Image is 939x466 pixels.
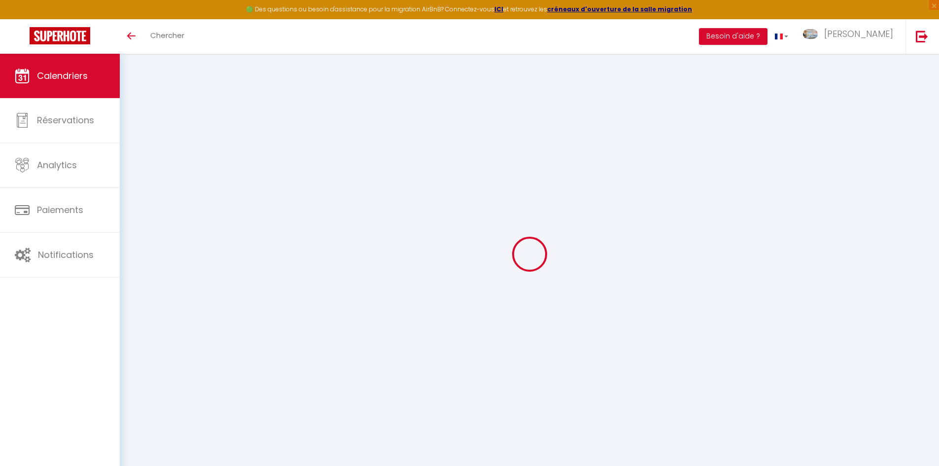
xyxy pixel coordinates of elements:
a: ICI [494,5,503,13]
img: ... [803,29,818,39]
span: Réservations [37,114,94,126]
button: Besoin d'aide ? [699,28,767,45]
button: Ouvrir le widget de chat LiveChat [8,4,37,34]
a: Chercher [143,19,192,54]
a: ... [PERSON_NAME] [796,19,905,54]
span: Paiements [37,204,83,216]
span: Analytics [37,159,77,171]
img: Super Booking [30,27,90,44]
a: créneaux d'ouverture de la salle migration [547,5,692,13]
img: logout [916,30,928,42]
span: [PERSON_NAME] [824,28,893,40]
span: Chercher [150,30,184,40]
span: Calendriers [37,70,88,82]
span: Notifications [38,249,94,261]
